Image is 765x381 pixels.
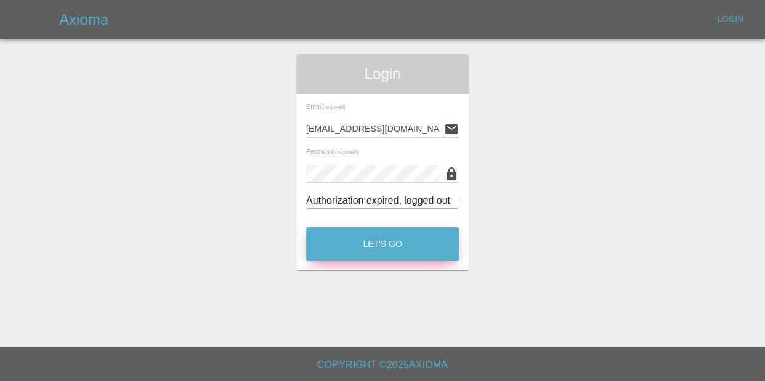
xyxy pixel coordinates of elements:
h6: Copyright © 2025 Axioma [10,356,755,374]
span: Password [306,148,358,155]
button: Let's Go [306,227,459,261]
small: (required) [335,150,358,155]
span: Login [306,64,459,84]
h5: Axioma [59,10,108,30]
small: (required) [323,105,346,110]
span: Email [306,103,346,110]
a: Login [711,10,750,29]
div: Authorization expired, logged out [306,193,459,208]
